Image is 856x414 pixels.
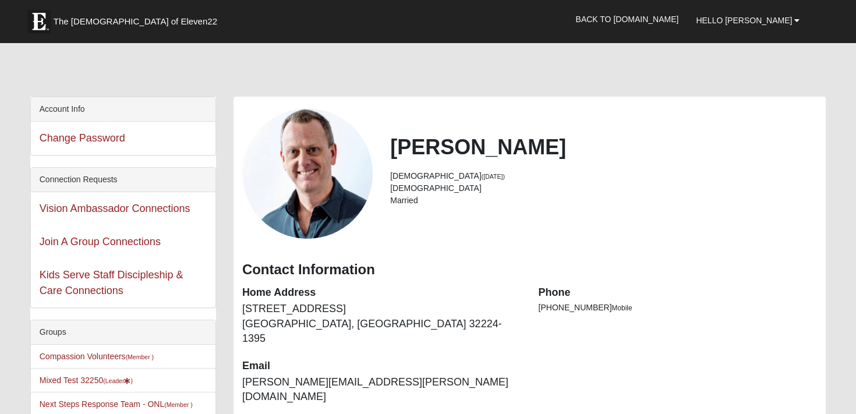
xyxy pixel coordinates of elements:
[390,182,817,194] li: [DEMOGRAPHIC_DATA]
[22,4,254,33] a: The [DEMOGRAPHIC_DATA] of Eleven22
[612,304,632,312] span: Mobile
[242,359,521,374] dt: Email
[687,6,808,35] a: Hello [PERSON_NAME]
[40,352,154,361] a: Compassion Volunteers(Member )
[54,16,217,27] span: The [DEMOGRAPHIC_DATA] of Eleven22
[31,168,215,192] div: Connection Requests
[567,5,688,34] a: Back to [DOMAIN_NAME]
[390,170,817,182] li: [DEMOGRAPHIC_DATA]
[40,236,161,247] a: Join A Group Connections
[390,194,817,207] li: Married
[390,135,817,160] h2: [PERSON_NAME]
[696,16,792,25] span: Hello [PERSON_NAME]
[31,320,215,345] div: Groups
[31,97,215,122] div: Account Info
[126,353,154,360] small: (Member )
[242,108,373,239] a: View Fullsize Photo
[242,302,521,346] dd: [STREET_ADDRESS] [GEOGRAPHIC_DATA], [GEOGRAPHIC_DATA] 32224-1395
[40,132,125,144] a: Change Password
[242,285,521,300] dt: Home Address
[40,203,190,214] a: Vision Ambassador Connections
[539,285,818,300] dt: Phone
[40,376,133,385] a: Mixed Test 32250(Leader)
[482,173,505,180] small: ([DATE])
[103,377,133,384] small: (Leader )
[539,302,818,314] li: [PHONE_NUMBER]
[242,375,521,405] dd: [PERSON_NAME][EMAIL_ADDRESS][PERSON_NAME][DOMAIN_NAME]
[40,269,183,296] a: Kids Serve Staff Discipleship & Care Connections
[242,261,817,278] h3: Contact Information
[27,10,51,33] img: Eleven22 logo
